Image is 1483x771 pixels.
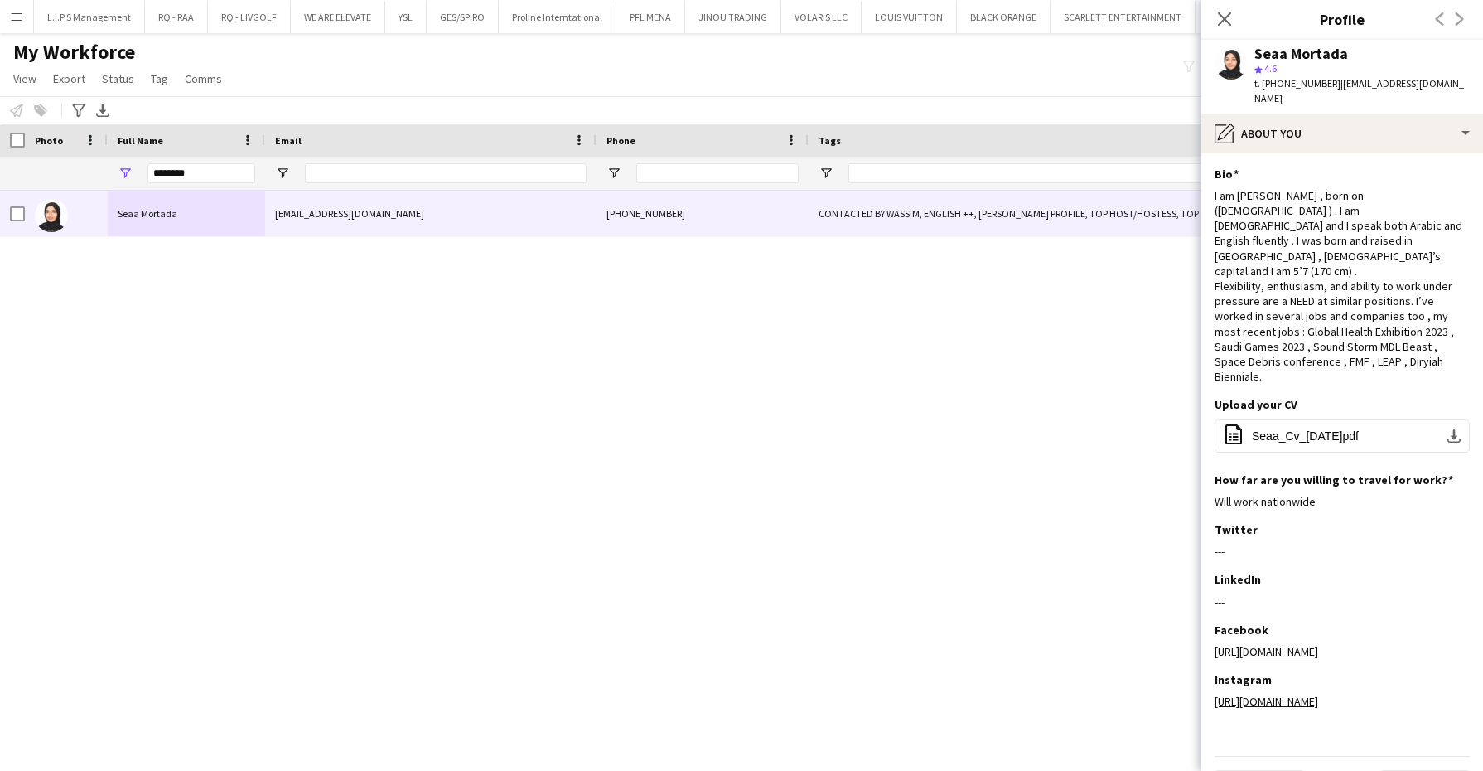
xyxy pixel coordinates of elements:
button: Seaa_Cv_[DATE]pdf [1215,419,1470,453]
button: RAA [1196,1,1239,33]
div: Seaa Mortada [1254,46,1348,61]
div: [PHONE_NUMBER] [597,191,809,236]
h3: How far are you willing to travel for work? [1215,473,1453,487]
div: About you [1201,114,1483,153]
input: Email Filter Input [305,163,587,183]
h3: Bio [1215,167,1239,182]
a: Comms [178,68,229,90]
a: Status [95,68,141,90]
h3: Twitter [1215,522,1258,537]
app-action-btn: Export XLSX [93,100,113,120]
button: L.I.P.S Management [34,1,145,33]
a: View [7,68,43,90]
span: t. [PHONE_NUMBER] [1254,77,1340,90]
span: 4.6 [1264,62,1277,75]
button: WE ARE ELEVATE [291,1,385,33]
span: Status [102,71,134,86]
button: RQ - RAA [145,1,208,33]
a: [URL][DOMAIN_NAME] [1215,644,1318,659]
span: Seaa Mortada [118,207,177,220]
h3: Facebook [1215,623,1268,638]
div: CONTACTED BY WASSIM, ENGLISH ++, [PERSON_NAME] PROFILE, TOP HOST/HOSTESS, TOP PROMOTER, TOP [PERS... [809,191,1223,236]
span: Phone [606,134,635,147]
button: PFL MENA [616,1,685,33]
button: VOLARIS LLC [781,1,862,33]
h3: Upload your CV [1215,397,1297,412]
span: My Workforce [13,40,135,65]
input: Tags Filter Input [848,163,1213,183]
div: I am [PERSON_NAME] , born on ([DEMOGRAPHIC_DATA] ) . I am [DEMOGRAPHIC_DATA] and I speak both Ara... [1215,188,1470,385]
div: Will work nationwide [1215,494,1470,509]
button: GES/SPIRO [427,1,499,33]
a: Tag [144,68,175,90]
button: LOUIS VUITTON [862,1,957,33]
button: SCARLETT ENTERTAINMENT [1051,1,1196,33]
span: Tag [151,71,168,86]
span: Full Name [118,134,163,147]
button: Open Filter Menu [819,166,833,181]
button: RQ - LIVGOLF [208,1,291,33]
app-action-btn: Advanced filters [69,100,89,120]
h3: LinkedIn [1215,572,1261,587]
h3: Instagram [1215,672,1272,687]
button: Open Filter Menu [606,166,621,181]
input: Phone Filter Input [636,163,799,183]
span: View [13,71,36,86]
button: JINOU TRADING [685,1,781,33]
button: YSL [385,1,427,33]
button: Proline Interntational [499,1,616,33]
span: Export [53,71,85,86]
input: Full Name Filter Input [147,163,255,183]
span: Comms [185,71,222,86]
div: --- [1215,544,1470,559]
a: [URL][DOMAIN_NAME] [1215,694,1318,709]
img: Seaa Mortada [35,199,68,232]
div: --- [1215,594,1470,609]
a: Export [46,68,92,90]
button: Open Filter Menu [118,166,133,181]
h3: Profile [1201,8,1483,30]
span: Tags [819,134,841,147]
span: Photo [35,134,63,147]
button: Open Filter Menu [275,166,290,181]
span: | [EMAIL_ADDRESS][DOMAIN_NAME] [1254,77,1464,104]
span: Seaa_Cv_[DATE]pdf [1252,429,1359,443]
div: [EMAIL_ADDRESS][DOMAIN_NAME] [265,191,597,236]
button: BLACK ORANGE [957,1,1051,33]
span: Email [275,134,302,147]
